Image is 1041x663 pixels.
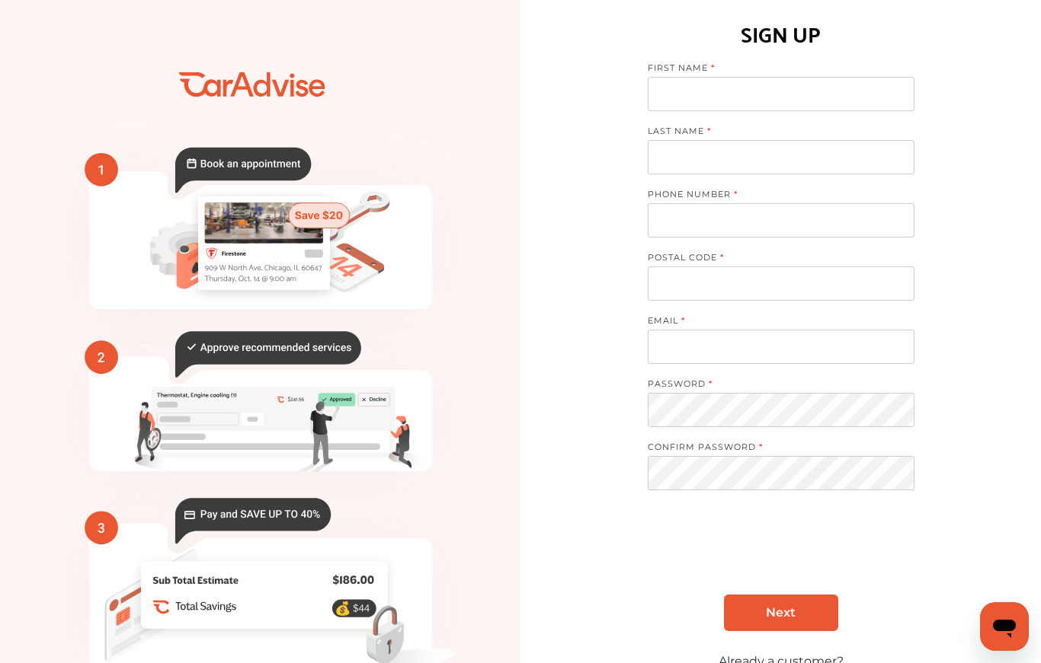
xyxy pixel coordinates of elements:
[766,605,796,620] span: Next
[648,441,899,456] label: CONFIRM PASSWORD
[334,600,351,616] text: 💰
[980,602,1029,651] iframe: Button to launch messaging window
[648,126,899,140] label: LAST NAME
[741,14,821,51] h1: SIGN UP
[724,594,838,631] a: Next
[648,252,899,266] label: POSTAL CODE
[648,315,899,330] label: EMAIL
[648,62,899,77] label: FIRST NAME
[648,189,899,203] label: PHONE NUMBER
[665,524,897,583] iframe: reCAPTCHA
[648,378,899,393] label: PASSWORD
